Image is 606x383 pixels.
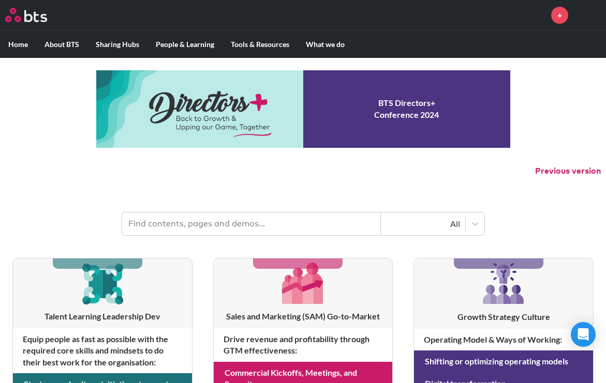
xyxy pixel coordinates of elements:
img: [object Object] [479,258,528,308]
img: [object Object] [278,258,328,308]
label: About BTS [36,31,87,58]
h3: Talent Learning Leadership Dev [13,311,192,322]
a: + [551,7,568,24]
label: People & Learning [147,31,223,58]
a: Profile [576,3,601,27]
h4: Drive revenue and profitability through GTM effectiveness : [214,328,393,362]
a: Go home [5,8,66,22]
button: Previous version [535,165,601,177]
div: All [386,218,460,229]
input: Find contents, pages and demos... [122,212,381,235]
img: [object Object] [78,258,127,308]
h4: Operating Model & Ways of Working : [414,329,593,350]
img: Emanuele Scotti [576,3,601,27]
label: What we do [298,31,353,58]
div: Open Intercom Messenger [571,322,596,347]
label: Sharing Hubs [87,31,147,58]
a: Conference 2024 [96,70,510,148]
img: BTS Logo [5,8,47,22]
h4: Equip people as fast as possible with the required core skills and mindsets to do their best work... [13,328,192,373]
h3: Growth Strategy Culture [414,311,593,323]
h3: Sales and Marketing (SAM) Go-to-Market [214,311,393,322]
label: Tools & Resources [223,31,298,58]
